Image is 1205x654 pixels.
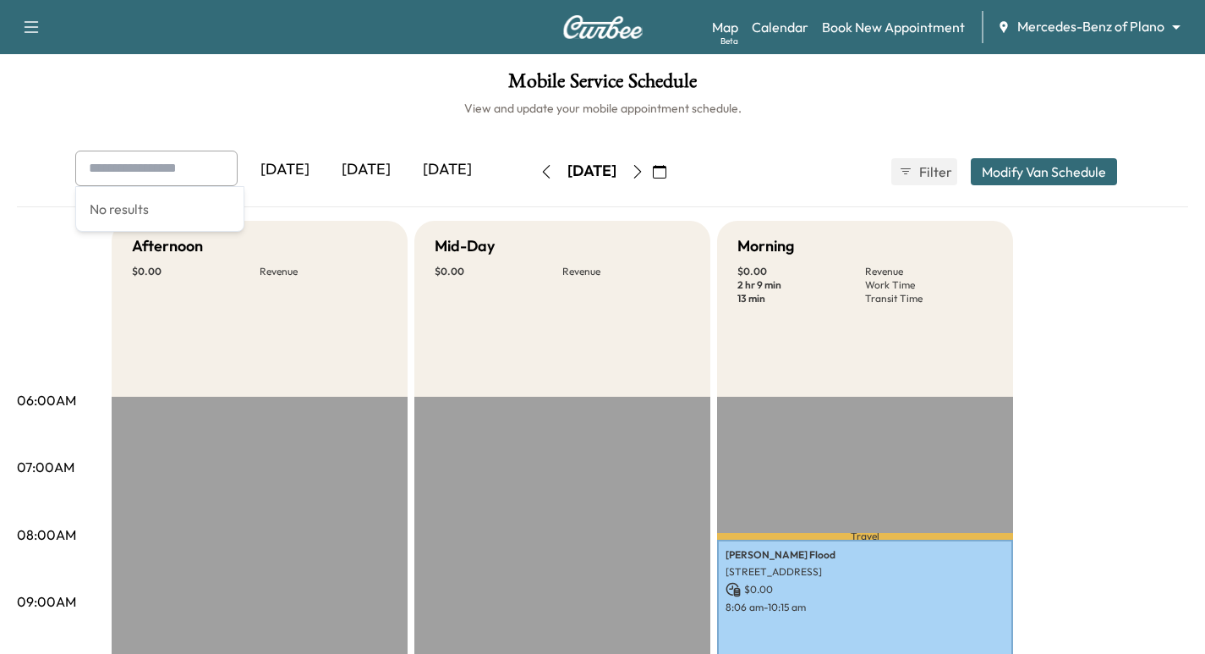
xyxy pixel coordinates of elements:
[260,265,387,278] p: Revenue
[17,71,1188,100] h1: Mobile Service Schedule
[971,158,1117,185] button: Modify Van Schedule
[726,582,1005,597] p: $ 0.00
[726,548,1005,562] p: [PERSON_NAME] Flood
[562,265,690,278] p: Revenue
[17,100,1188,117] h6: View and update your mobile appointment schedule.
[752,17,808,37] a: Calendar
[865,265,993,278] p: Revenue
[865,278,993,292] p: Work Time
[132,265,260,278] p: $ 0.00
[17,591,76,612] p: 09:00AM
[17,390,76,410] p: 06:00AM
[865,292,993,305] p: Transit Time
[737,278,865,292] p: 2 hr 9 min
[726,601,1005,614] p: 8:06 am - 10:15 am
[712,17,738,37] a: MapBeta
[562,15,644,39] img: Curbee Logo
[891,158,957,185] button: Filter
[435,234,495,258] h5: Mid-Day
[17,457,74,477] p: 07:00AM
[822,17,965,37] a: Book New Appointment
[720,35,738,47] div: Beta
[1017,17,1164,36] span: Mercedes-Benz of Plano
[76,187,244,231] div: No results
[326,151,407,190] div: [DATE]
[17,525,76,545] p: 08:00AM
[717,533,1013,540] p: Travel
[435,265,562,278] p: $ 0.00
[737,234,794,258] h5: Morning
[726,565,1005,579] p: [STREET_ADDRESS]
[132,234,203,258] h5: Afternoon
[737,265,865,278] p: $ 0.00
[737,292,865,305] p: 13 min
[407,151,488,190] div: [DATE]
[567,161,616,182] div: [DATE]
[919,162,950,182] span: Filter
[244,151,326,190] div: [DATE]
